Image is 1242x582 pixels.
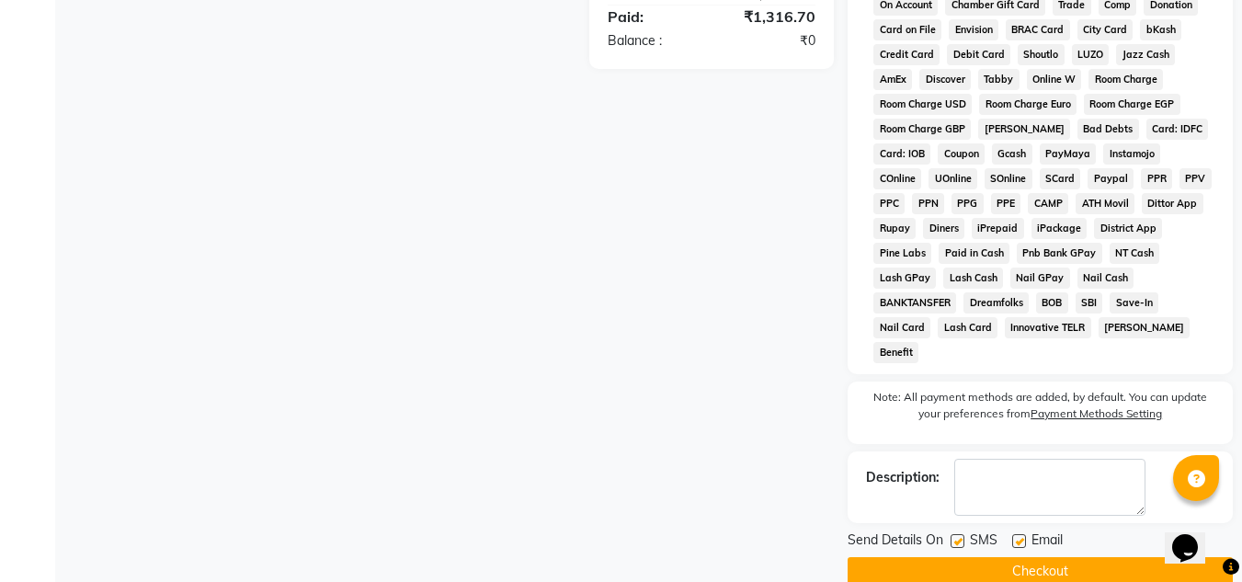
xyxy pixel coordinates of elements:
span: Debit Card [947,44,1010,65]
span: District App [1094,218,1162,239]
span: SMS [970,531,997,553]
span: SCard [1040,168,1081,189]
span: NT Cash [1110,243,1160,264]
span: PPG [951,193,984,214]
span: PayMaya [1040,143,1097,165]
label: Note: All payment methods are added, by default. You can update your preferences from [866,389,1214,429]
span: UOnline [929,168,977,189]
span: Room Charge Euro [979,94,1077,115]
span: Rupay [873,218,916,239]
span: Pine Labs [873,243,931,264]
span: PPE [991,193,1021,214]
span: Card: IDFC [1146,119,1209,140]
span: Nail Card [873,317,930,338]
span: CAMP [1028,193,1068,214]
span: [PERSON_NAME] [978,119,1070,140]
span: PPN [912,193,944,214]
span: Gcash [992,143,1032,165]
span: Jazz Cash [1116,44,1175,65]
span: ATH Movil [1076,193,1134,214]
span: LUZO [1072,44,1110,65]
span: Nail GPay [1010,268,1070,289]
span: Paypal [1088,168,1134,189]
span: Innovative TELR [1005,317,1091,338]
span: iPrepaid [972,218,1024,239]
span: Nail Cash [1077,268,1134,289]
span: Email [1031,531,1063,553]
span: COnline [873,168,921,189]
span: Bad Debts [1077,119,1139,140]
span: Tabby [978,69,1020,90]
span: [PERSON_NAME] [1099,317,1191,338]
span: City Card [1077,19,1134,40]
span: PPV [1179,168,1212,189]
span: iPackage [1031,218,1088,239]
div: ₹0 [712,31,829,51]
span: bKash [1140,19,1181,40]
span: Room Charge USD [873,94,972,115]
span: Room Charge GBP [873,119,971,140]
span: Instamojo [1103,143,1160,165]
span: Credit Card [873,44,940,65]
span: BRAC Card [1006,19,1070,40]
div: ₹1,316.70 [712,6,829,28]
span: Discover [919,69,971,90]
span: Room Charge EGP [1084,94,1180,115]
span: Envision [949,19,998,40]
span: Save-In [1110,292,1158,314]
span: BOB [1036,292,1068,314]
span: Lash Card [938,317,997,338]
span: Pnb Bank GPay [1017,243,1102,264]
span: Card on File [873,19,941,40]
span: Coupon [938,143,985,165]
span: Benefit [873,342,918,363]
span: Room Charge [1088,69,1163,90]
span: Send Details On [848,531,943,553]
label: Payment Methods Setting [1031,405,1162,422]
div: Paid: [594,6,712,28]
span: Lash GPay [873,268,936,289]
span: PPC [873,193,905,214]
span: PPR [1141,168,1172,189]
span: Lash Cash [943,268,1003,289]
span: SOnline [985,168,1032,189]
span: Dreamfolks [963,292,1029,314]
span: Dittor App [1142,193,1203,214]
iframe: chat widget [1165,508,1224,564]
span: Diners [923,218,964,239]
span: Card: IOB [873,143,930,165]
span: AmEx [873,69,912,90]
span: SBI [1076,292,1103,314]
span: Online W [1027,69,1082,90]
div: Balance : [594,31,712,51]
span: BANKTANSFER [873,292,956,314]
span: Shoutlo [1018,44,1065,65]
span: Paid in Cash [939,243,1009,264]
div: Description: [866,468,940,487]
